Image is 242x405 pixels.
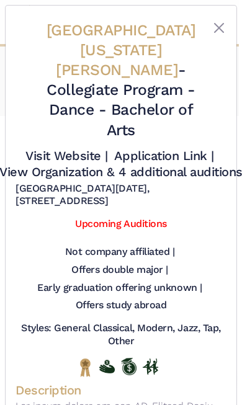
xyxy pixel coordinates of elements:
h2: - Dance - Bachelor of Arts [33,20,208,140]
img: Offers Scholarship [121,358,137,375]
span: Collegiate Program - [47,81,195,99]
h5: Offers study abroad [76,299,167,312]
h5: Offers double major | [71,264,168,277]
h5: Not company affiliated | [65,246,174,259]
img: National [78,358,93,377]
h5: Styles: General Classical, Modern, Jazz, Tap, Other [16,322,226,348]
img: Offers Financial Aid [99,360,115,373]
h5: [GEOGRAPHIC_DATA][DATE], [STREET_ADDRESS] [16,182,226,208]
a: Application Link | [114,148,213,163]
button: Close [212,20,226,35]
img: In Person [143,358,158,375]
h5: Early graduation offering unknown | [37,282,202,295]
a: Visit Website | [25,148,108,163]
span: [GEOGRAPHIC_DATA][US_STATE][PERSON_NAME] [47,21,196,79]
h4: Description [16,382,226,398]
a: Upcoming Auditions [75,218,166,229]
